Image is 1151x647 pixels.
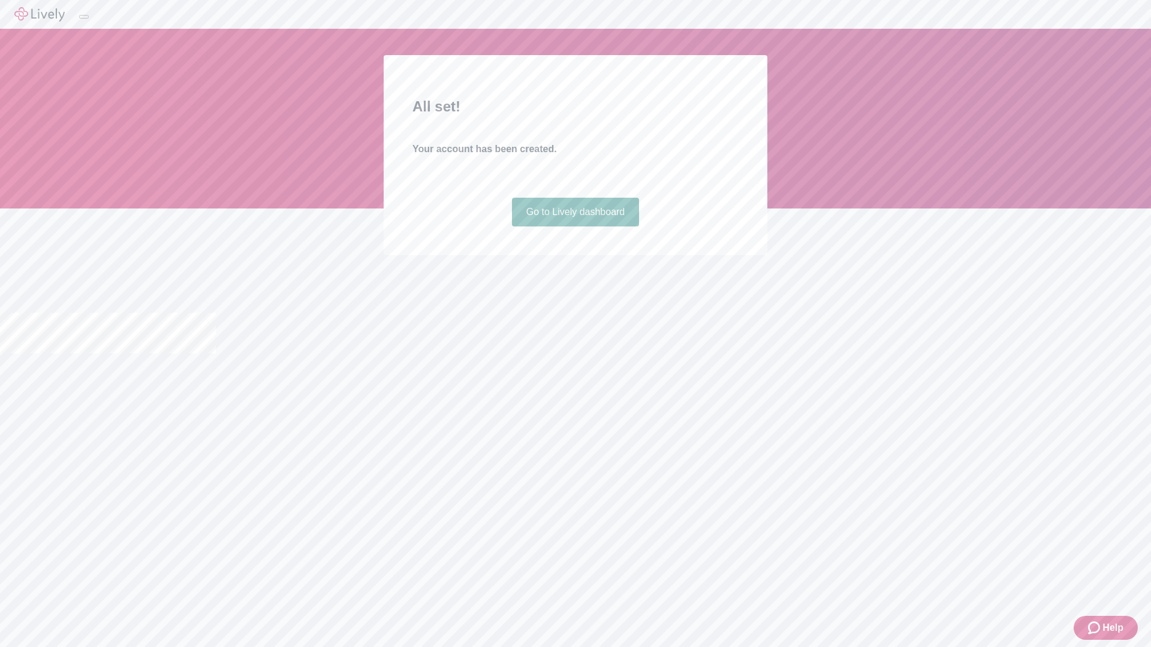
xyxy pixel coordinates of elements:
[1074,616,1138,640] button: Zendesk support iconHelp
[1088,621,1102,635] svg: Zendesk support icon
[412,142,739,156] h4: Your account has been created.
[512,198,640,226] a: Go to Lively dashboard
[412,96,739,117] h2: All set!
[1102,621,1123,635] span: Help
[14,7,65,22] img: Lively
[79,15,89,19] button: Log out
